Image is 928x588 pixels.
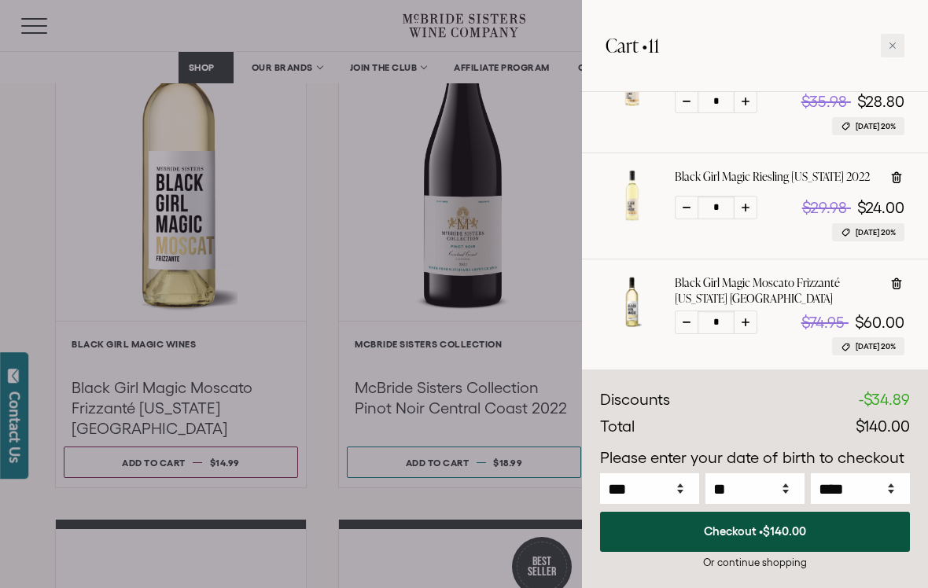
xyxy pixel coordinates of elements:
[606,24,659,68] h2: Cart •
[855,314,904,331] span: $60.00
[675,169,870,185] a: Black Girl Magic Riesling [US_STATE] 2022
[648,32,659,58] span: 11
[801,93,847,110] span: $35.98
[801,314,845,331] span: $74.95
[864,391,910,408] span: $34.89
[856,340,896,352] span: [DATE] 20%
[600,415,635,439] div: Total
[606,314,659,332] a: Black Girl Magic Moscato Frizzanté California NV
[675,275,877,307] a: Black Girl Magic Moscato Frizzanté [US_STATE] [GEOGRAPHIC_DATA]
[606,94,659,111] a: Black Girl Magic California Sparkling Brut NV
[859,388,910,412] div: -
[857,93,904,110] span: $28.80
[606,208,659,226] a: Black Girl Magic Riesling California 2022
[763,524,806,538] span: $140.00
[600,512,910,552] button: Checkout •$140.00
[856,226,896,238] span: [DATE] 20%
[600,447,910,470] p: Please enter your date of birth to checkout
[856,417,910,435] span: $140.00
[856,120,896,132] span: [DATE] 20%
[857,199,904,216] span: $24.00
[600,388,670,412] div: Discounts
[802,199,847,216] span: $29.98
[600,555,910,570] div: Or continue shopping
